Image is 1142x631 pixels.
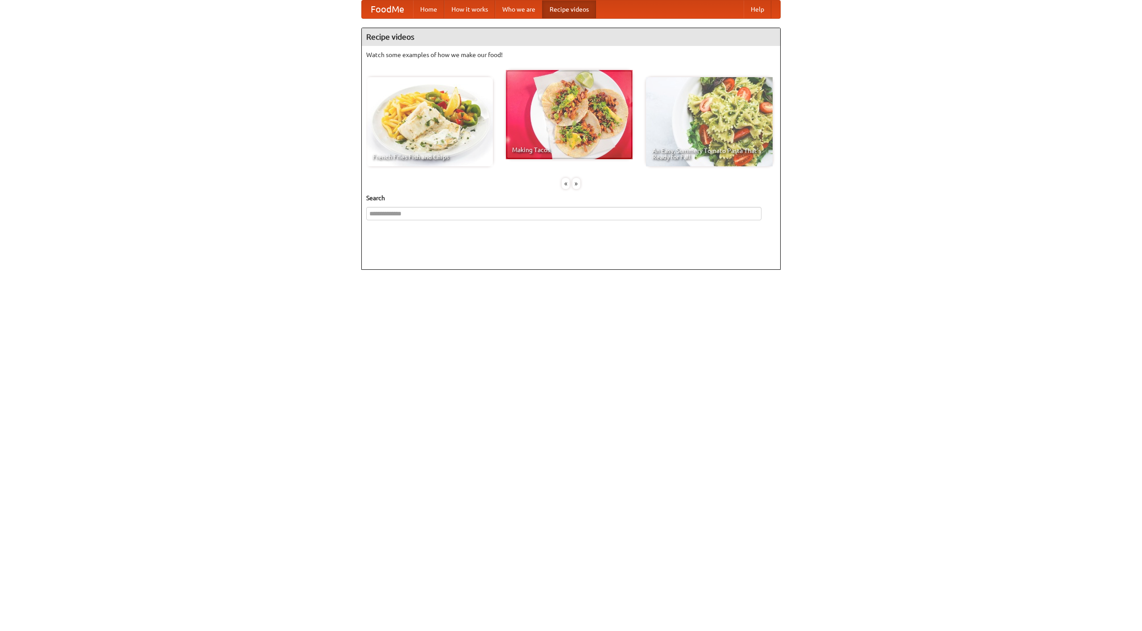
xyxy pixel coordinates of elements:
[652,148,766,160] span: An Easy, Summery Tomato Pasta That's Ready for Fall
[572,178,580,189] div: »
[362,0,413,18] a: FoodMe
[444,0,495,18] a: How it works
[366,194,776,202] h5: Search
[366,50,776,59] p: Watch some examples of how we make our food!
[366,77,493,166] a: French Fries Fish and Chips
[362,28,780,46] h4: Recipe videos
[506,70,633,159] a: Making Tacos
[562,178,570,189] div: «
[744,0,771,18] a: Help
[542,0,596,18] a: Recipe videos
[646,77,773,166] a: An Easy, Summery Tomato Pasta That's Ready for Fall
[413,0,444,18] a: Home
[372,154,487,160] span: French Fries Fish and Chips
[495,0,542,18] a: Who we are
[512,147,626,153] span: Making Tacos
